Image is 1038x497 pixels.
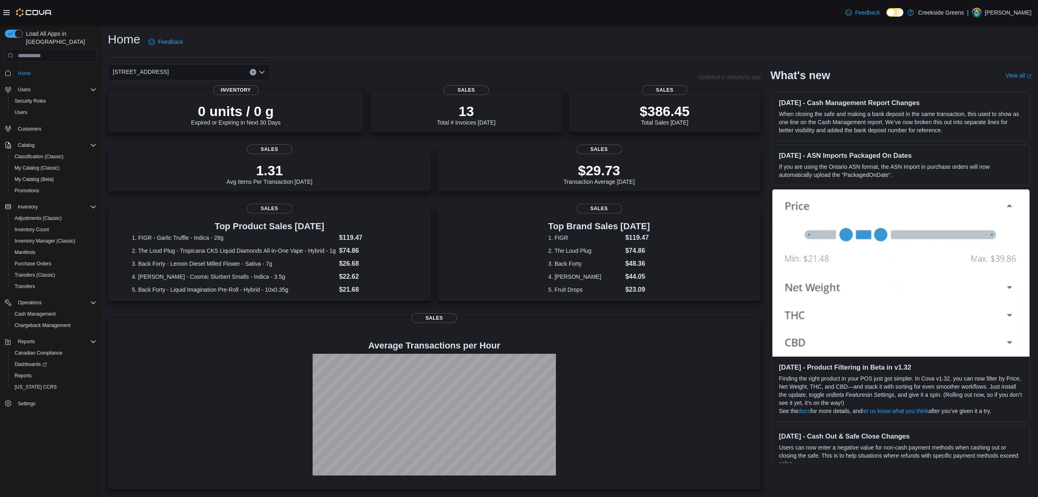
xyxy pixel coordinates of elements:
span: Canadian Compliance [11,348,97,358]
p: If you are using the Ontario ASN format, the ASN Import in purchase orders will now automatically... [779,163,1023,179]
span: Sales [247,144,292,154]
dt: 3. Back Forty - Lemon Diesel Milled Flower - Sativa - 7g [132,260,336,268]
a: Inventory Manager (Classic) [11,236,79,246]
dt: 2. The Loud Plug [548,247,622,255]
button: My Catalog (Classic) [8,162,100,174]
button: Transfers [8,281,100,292]
dd: $74.86 [339,246,407,256]
dt: 3. Back Forty [548,260,622,268]
span: Customers [18,126,41,132]
span: Reports [11,371,97,381]
span: Operations [18,299,42,306]
dd: $74.86 [625,246,650,256]
a: [US_STATE] CCRS [11,382,60,392]
a: Cash Management [11,309,59,319]
button: Security Roles [8,95,100,107]
p: Updated 1 minute(s) ago [698,74,761,80]
button: Inventory [2,201,100,213]
button: Users [15,85,34,95]
button: Clear input [250,69,256,75]
button: Operations [2,297,100,308]
dt: 2. The Loud Plug - Tropicana CKS Liquid Diamonds All-in-One Vape - Hybrid - 1g [132,247,336,255]
span: Sales [642,85,687,95]
span: Classification (Classic) [11,152,97,161]
span: Sales [577,204,622,213]
svg: External link [1027,74,1032,79]
p: Finding the right product in your POS just got simpler. In Cova v1.32, you can now filter by Pric... [779,374,1023,407]
span: My Catalog (Beta) [11,174,97,184]
button: Inventory Manager (Classic) [8,235,100,247]
a: Adjustments (Classic) [11,213,65,223]
span: My Catalog (Classic) [11,163,97,173]
button: Promotions [8,185,100,196]
span: [US_STATE] CCRS [15,384,57,390]
p: Creekside Greens [918,8,964,17]
span: Reports [15,337,97,346]
button: Manifests [8,247,100,258]
span: Inventory Manager (Classic) [11,236,97,246]
span: Transfers (Classic) [15,272,55,278]
dt: 4. [PERSON_NAME] - Cosmic Slurbert Smalls - Indica - 3.5g [132,273,336,281]
span: Transfers [11,282,97,291]
button: Canadian Compliance [8,347,100,359]
dd: $44.05 [625,272,650,282]
button: Adjustments (Classic) [8,213,100,224]
dt: 1. FIGR - Garlic Truffle - Indica - 28g [132,234,336,242]
span: Reports [15,372,32,379]
a: Purchase Orders [11,259,55,269]
a: Dashboards [11,359,50,369]
button: Inventory [15,202,41,212]
span: Users [15,85,97,95]
a: Inventory Count [11,225,52,235]
span: My Catalog (Classic) [15,165,60,171]
span: Inventory Count [11,225,97,235]
span: Feedback [158,38,183,46]
dt: 4. [PERSON_NAME] [548,273,622,281]
button: Users [2,84,100,95]
a: Manifests [11,247,39,257]
span: Users [18,86,30,93]
div: Transaction Average [DATE] [564,162,635,185]
a: Security Roles [11,96,49,106]
span: Inventory [213,85,259,95]
span: Adjustments (Classic) [15,215,62,222]
p: 0 units / 0 g [191,103,281,119]
a: Settings [15,399,39,409]
span: Catalog [18,142,34,148]
em: Beta Features [832,392,868,398]
button: Settings [2,398,100,409]
span: Inventory [18,204,38,210]
p: When closing the safe and making a bank deposit in the same transaction, this used to show as one... [779,110,1023,134]
button: Users [8,107,100,118]
a: Chargeback Management [11,321,74,330]
h3: [DATE] - Cash Management Report Changes [779,99,1023,107]
button: Inventory Count [8,224,100,235]
span: Chargeback Management [15,322,71,329]
div: Avg Items Per Transaction [DATE] [227,162,313,185]
h3: [DATE] - ASN Imports Packaged On Dates [779,151,1023,159]
span: Purchase Orders [15,260,51,267]
span: Sales [412,313,457,323]
a: My Catalog (Classic) [11,163,63,173]
button: Customers [2,123,100,135]
p: Users can now enter a negative value for non-cash payment methods when cashing out or closing the... [779,443,1023,468]
span: Operations [15,298,97,308]
h2: What's new [770,69,830,82]
span: Catalog [15,140,97,150]
dd: $26.68 [339,259,407,269]
a: Promotions [11,186,43,196]
span: Customers [15,124,97,134]
a: Customers [15,124,45,134]
p: [PERSON_NAME] [985,8,1032,17]
a: Canadian Compliance [11,348,66,358]
span: Promotions [15,187,39,194]
button: Transfers (Classic) [8,269,100,281]
span: Manifests [11,247,97,257]
button: [US_STATE] CCRS [8,381,100,393]
span: Manifests [15,249,35,256]
span: My Catalog (Beta) [15,176,54,183]
button: Classification (Classic) [8,151,100,162]
span: Cash Management [15,311,56,317]
button: Reports [2,336,100,347]
dd: $48.36 [625,259,650,269]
